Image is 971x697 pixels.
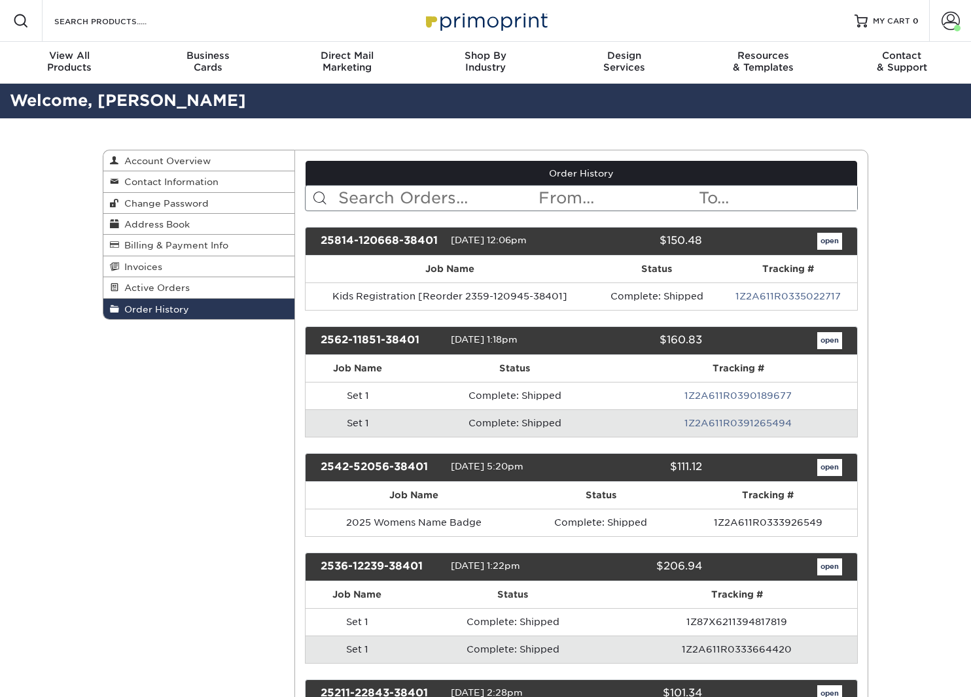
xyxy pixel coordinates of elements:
td: Set 1 [306,382,410,409]
span: [DATE] 1:22pm [451,560,520,571]
td: Complete: Shipped [595,282,718,310]
td: Set 1 [306,636,410,663]
span: Shop By [416,50,555,61]
div: 2536-12239-38401 [311,558,451,575]
div: 2562-11851-38401 [311,332,451,349]
a: BusinessCards [139,42,277,84]
span: Direct Mail [277,50,416,61]
a: Contact& Support [832,42,971,84]
td: Complete: Shipped [410,409,620,437]
th: Tracking # [719,256,857,282]
a: Direct MailMarketing [277,42,416,84]
span: Order History [119,304,189,314]
img: Primoprint [420,7,551,35]
span: [DATE] 12:06pm [451,235,527,245]
a: DesignServices [555,42,694,84]
div: 2542-52056-38401 [311,459,451,476]
a: Order History [103,299,294,319]
span: [DATE] 1:18pm [451,334,518,345]
input: SEARCH PRODUCTS..... [53,13,181,29]
input: To... [697,186,857,211]
td: Kids Registration [Reorder 2359-120945-38401] [306,282,595,310]
span: MY CART [873,16,910,27]
span: [DATE] 5:20pm [451,461,523,471]
span: Contact [832,50,971,61]
td: Set 1 [306,608,410,636]
span: 0 [913,16,919,25]
td: Complete: Shipped [410,382,620,409]
a: 1Z2A611R0391265494 [684,418,792,428]
span: Change Password [119,198,209,209]
td: 1Z2A611R0333926549 [679,509,857,536]
td: Complete: Shipped [409,636,616,663]
a: 1Z2A611R0335022717 [735,291,841,301]
a: Shop ByIndustry [416,42,555,84]
th: Status [595,256,718,282]
td: Set 1 [306,409,410,437]
th: Tracking # [616,581,857,608]
span: Invoices [119,262,162,272]
a: open [817,558,842,575]
a: Address Book [103,214,294,235]
a: open [817,459,842,476]
a: Resources& Templates [694,42,832,84]
span: Resources [694,50,832,61]
th: Job Name [306,482,523,509]
td: 1Z87X6211394817819 [616,608,857,636]
div: & Support [832,50,971,73]
a: Account Overview [103,150,294,171]
div: Services [555,50,694,73]
input: From... [537,186,697,211]
div: $160.83 [571,332,711,349]
span: Billing & Payment Info [119,240,228,250]
a: Change Password [103,193,294,214]
a: Order History [306,161,858,186]
a: Contact Information [103,171,294,192]
th: Tracking # [679,482,857,509]
td: 1Z2A611R0333664420 [616,636,857,663]
a: open [817,233,842,250]
a: open [817,332,842,349]
th: Job Name [306,355,410,382]
span: Contact Information [119,177,219,187]
td: 2025 Womens Name Badge [306,509,523,536]
span: Active Orders [119,282,190,293]
th: Status [410,355,620,382]
div: Cards [139,50,277,73]
div: $111.12 [571,459,711,476]
a: 1Z2A611R0390189677 [684,390,792,401]
div: $150.48 [571,233,711,250]
span: Business [139,50,277,61]
div: Marketing [277,50,416,73]
div: 25814-120668-38401 [311,233,451,250]
div: $206.94 [571,558,711,575]
th: Status [409,581,616,608]
a: Invoices [103,256,294,277]
th: Status [523,482,679,509]
div: & Templates [694,50,832,73]
th: Job Name [306,581,410,608]
span: Address Book [119,219,190,229]
span: Design [555,50,694,61]
th: Job Name [306,256,595,282]
td: Complete: Shipped [523,509,679,536]
input: Search Orders... [337,186,538,211]
span: Account Overview [119,156,211,166]
th: Tracking # [620,355,857,382]
a: Billing & Payment Info [103,235,294,256]
a: Active Orders [103,277,294,298]
td: Complete: Shipped [409,608,616,636]
div: Industry [416,50,555,73]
